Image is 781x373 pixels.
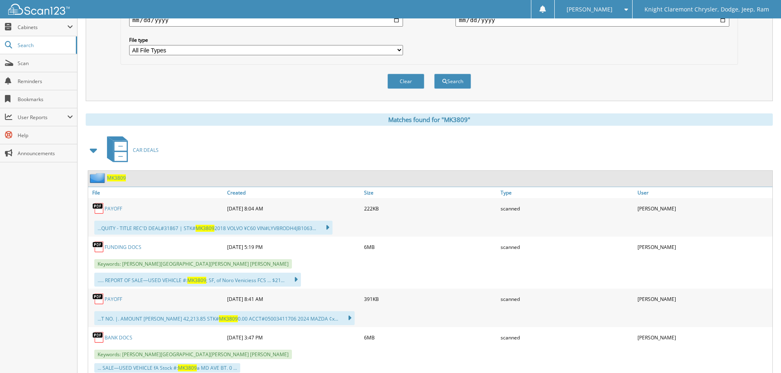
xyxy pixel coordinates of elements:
div: [DATE] 8:04 AM [225,200,362,217]
a: PAYOFF [105,205,122,212]
div: 6MB [362,239,499,255]
img: PDF.png [92,293,105,305]
a: Created [225,187,362,198]
span: Search [18,42,72,49]
span: Help [18,132,73,139]
div: 391KB [362,291,499,307]
img: PDF.png [92,202,105,215]
span: Scan [18,60,73,67]
span: MK3809 [187,277,206,284]
a: MK3809 [107,174,126,181]
div: scanned [499,291,635,307]
button: Search [434,74,471,89]
div: Matches found for "MK3809" [86,113,773,126]
div: scanned [499,239,635,255]
div: [PERSON_NAME] [635,239,772,255]
div: [PERSON_NAME] [635,291,772,307]
a: BANK DOCS [105,334,132,341]
div: ... SALE—USED VEHICLE fA Stock #: a MD AVE BT. 0 ... [94,363,240,373]
div: scanned [499,329,635,346]
a: PAYOFF [105,296,122,303]
div: ...T NO. |. AMOUNT [PERSON_NAME] 42,213.85 STK# 0.00 ACCT#05003411706 2024 MAZDA ¢x... [94,311,355,325]
span: Keywords: [PERSON_NAME][GEOGRAPHIC_DATA][PERSON_NAME] [PERSON_NAME] [94,259,292,269]
div: ...QUITY - TITLE REC'D DEAL#31867 | STK# 2018 VOLVO ¥C60 VIN#LYVBRODH4JB1063... [94,221,332,235]
div: [PERSON_NAME] [635,200,772,217]
img: PDF.png [92,241,105,253]
a: User [635,187,772,198]
img: PDF.png [92,331,105,344]
iframe: Chat Widget [740,334,781,373]
div: [DATE] 8:41 AM [225,291,362,307]
span: User Reports [18,114,67,121]
label: File type [129,36,403,43]
div: [PERSON_NAME] [635,329,772,346]
a: Type [499,187,635,198]
button: Clear [387,74,424,89]
span: Bookmarks [18,96,73,103]
a: CAR DEALS [102,134,159,166]
input: start [129,14,403,27]
div: [DATE] 5:19 PM [225,239,362,255]
div: 222KB [362,200,499,217]
span: MK3809 [219,315,238,322]
span: Keywords: [PERSON_NAME][GEOGRAPHIC_DATA][PERSON_NAME] [PERSON_NAME] [94,350,292,359]
span: Announcements [18,150,73,157]
div: 6MB [362,329,499,346]
a: Size [362,187,499,198]
span: CAR DEALS [133,147,159,154]
div: [DATE] 3:47 PM [225,329,362,346]
span: MK3809 [178,364,197,371]
img: scan123-logo-white.svg [8,4,70,15]
img: folder2.png [90,173,107,183]
div: scanned [499,200,635,217]
span: Knight Claremont Chrysler, Dodge, Jeep, Ram [644,7,769,12]
div: ..... REPORT OF SALE—USED VEHICLE #: ; SF, of Noro Veniciess FCS ... $21... [94,273,301,287]
span: Cabinets [18,24,67,31]
a: File [88,187,225,198]
span: Reminders [18,78,73,85]
a: FUNDING DOCS [105,244,141,251]
input: end [455,14,729,27]
span: MK3809 [196,225,214,232]
span: [PERSON_NAME] [567,7,613,12]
